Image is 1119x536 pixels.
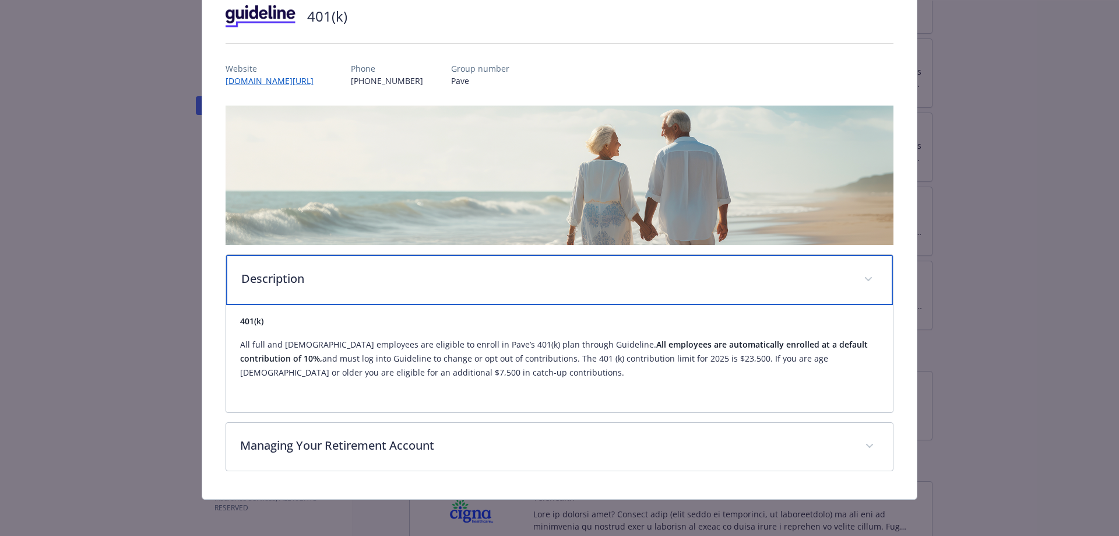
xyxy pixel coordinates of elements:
[307,6,347,26] h2: 401(k)
[226,305,893,412] div: Description
[226,423,893,471] div: Managing Your Retirement Account
[240,338,879,380] p: All full and [DEMOGRAPHIC_DATA] employees are eligible to enroll in Pave’s 401(k) plan through Gu...
[351,75,423,87] p: [PHONE_NUMBER]
[240,437,851,454] p: Managing Your Retirement Account
[226,106,894,245] img: banner
[226,75,323,86] a: [DOMAIN_NAME][URL]
[226,255,893,305] div: Description
[240,339,868,364] strong: All employees are automatically enrolled at a default contribution of 10%,
[240,316,263,327] strong: 401(k)
[451,75,509,87] p: Pave
[351,62,423,75] p: Phone
[226,62,323,75] p: Website
[241,270,850,288] p: Description
[451,62,509,75] p: Group number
